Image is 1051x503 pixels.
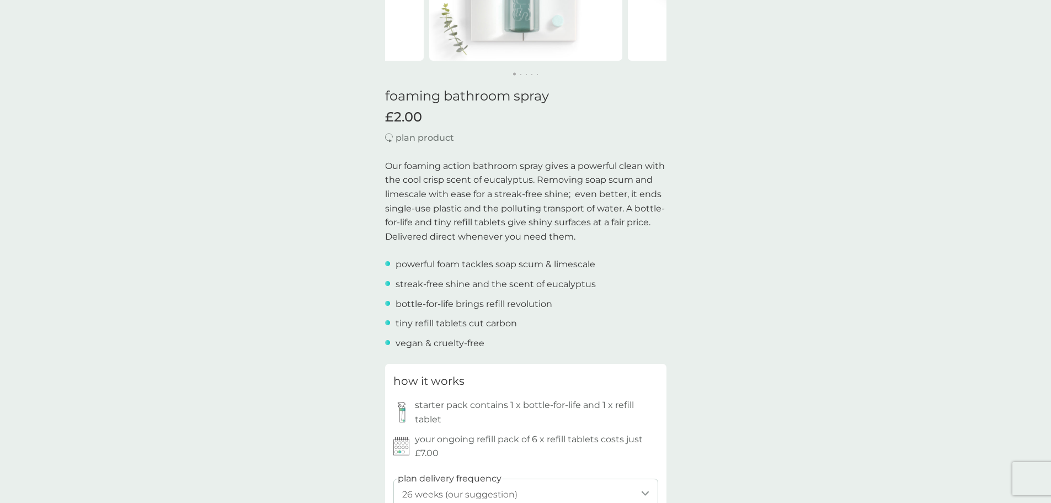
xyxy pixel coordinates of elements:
[396,131,454,145] p: plan product
[385,109,422,125] span: £2.00
[415,432,658,460] p: your ongoing refill pack of 6 x refill tablets costs just £7.00
[396,316,517,331] p: tiny refill tablets cut carbon
[396,297,552,311] p: bottle-for-life brings refill revolution
[396,277,596,292] p: streak-free shine and the scent of eucalyptus
[415,398,658,426] p: starter pack contains 1 x bottle-for-life and 1 x refill tablet
[393,372,465,390] h3: how it works
[396,336,484,351] p: vegan & cruelty-free
[398,472,502,486] label: plan delivery frequency
[385,88,666,104] h1: foaming bathroom spray
[385,159,666,244] p: Our foaming action bathroom spray gives a powerful clean with the cool crisp scent of eucalyptus....
[396,257,595,272] p: powerful foam tackles soap scum & limescale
